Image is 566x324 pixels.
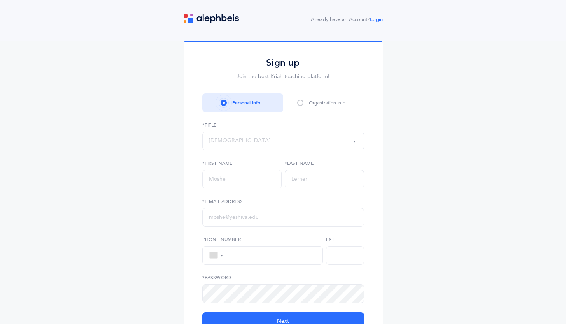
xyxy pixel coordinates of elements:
label: *Last Name [285,160,364,167]
a: Login [370,17,383,22]
input: Lerner [285,170,364,188]
h2: Sign up [202,57,364,69]
label: Ext. [326,236,364,243]
div: Already have an Account? [311,16,383,24]
label: *E-Mail Address [202,198,364,205]
label: *Title [202,121,364,129]
label: *First Name [202,160,282,167]
div: Personal Info [232,99,260,106]
input: moshe@yeshiva.edu [202,208,364,227]
button: Rabbi [202,132,364,150]
div: Organization Info [309,99,345,106]
div: [DEMOGRAPHIC_DATA] [209,137,270,145]
img: logo.svg [184,14,239,23]
input: Moshe [202,170,282,188]
span: ▼ [219,253,224,258]
label: Phone Number [202,236,323,243]
p: Join the best Kriah teaching platform! [202,73,364,81]
label: *Password [202,274,364,281]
